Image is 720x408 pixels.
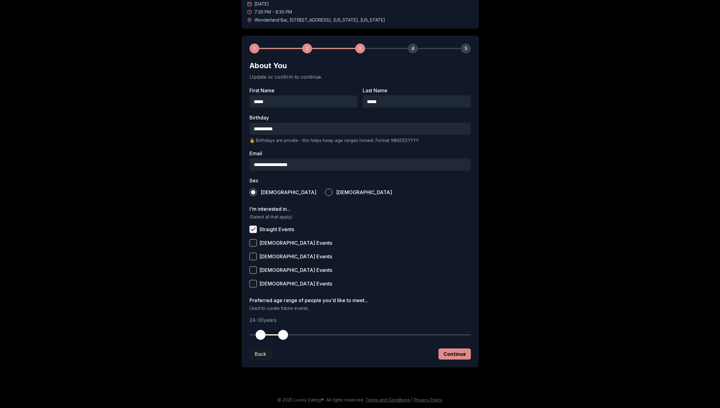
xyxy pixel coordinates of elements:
p: Update or confirm to continue. [249,73,471,81]
button: [DEMOGRAPHIC_DATA] [249,189,257,196]
span: | [411,397,413,402]
label: Birthday [249,115,471,120]
label: Sex [249,178,471,183]
p: (Select all that apply) [249,214,471,220]
label: First Name [249,88,358,93]
button: Back [249,348,272,360]
p: Used to curate future events. [249,305,471,311]
a: Terms and Conditions [365,397,410,402]
button: [DEMOGRAPHIC_DATA] Events [249,266,257,274]
label: Preferred age range of people you'd like to meet... [249,298,471,303]
div: 5 [461,44,471,53]
button: [DEMOGRAPHIC_DATA] Events [249,280,257,287]
span: [DEMOGRAPHIC_DATA] Events [259,240,332,245]
div: 1 [249,44,259,53]
span: [DEMOGRAPHIC_DATA] [336,190,392,195]
h2: About You [249,61,471,71]
span: [DEMOGRAPHIC_DATA] Events [259,281,332,286]
span: [DEMOGRAPHIC_DATA] Events [259,254,332,259]
span: Straight Events [259,227,294,232]
p: 24 - 30 years [249,316,471,324]
div: 4 [408,44,418,53]
button: Straight Events [249,226,257,233]
span: [DEMOGRAPHIC_DATA] Events [259,268,332,273]
span: 7:30 PM - 9:30 PM [254,9,292,15]
p: 🔒 Birthdays are private - this helps keep age ranges honest. Format: MM/DD/YYYY [249,137,471,144]
label: I'm interested in... [249,206,471,211]
div: 3 [355,44,365,53]
button: Continue [438,348,471,360]
button: [DEMOGRAPHIC_DATA] [325,189,332,196]
a: Privacy Policy [414,397,442,402]
label: Last Name [363,88,471,93]
button: [DEMOGRAPHIC_DATA] Events [249,239,257,247]
span: [DATE] [254,1,269,7]
div: 2 [302,44,312,53]
button: [DEMOGRAPHIC_DATA] Events [249,253,257,260]
span: Wonderland Bar , [STREET_ADDRESS] , [US_STATE] , [US_STATE] [254,17,385,23]
label: Email [249,151,471,156]
span: [DEMOGRAPHIC_DATA] [261,190,316,195]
